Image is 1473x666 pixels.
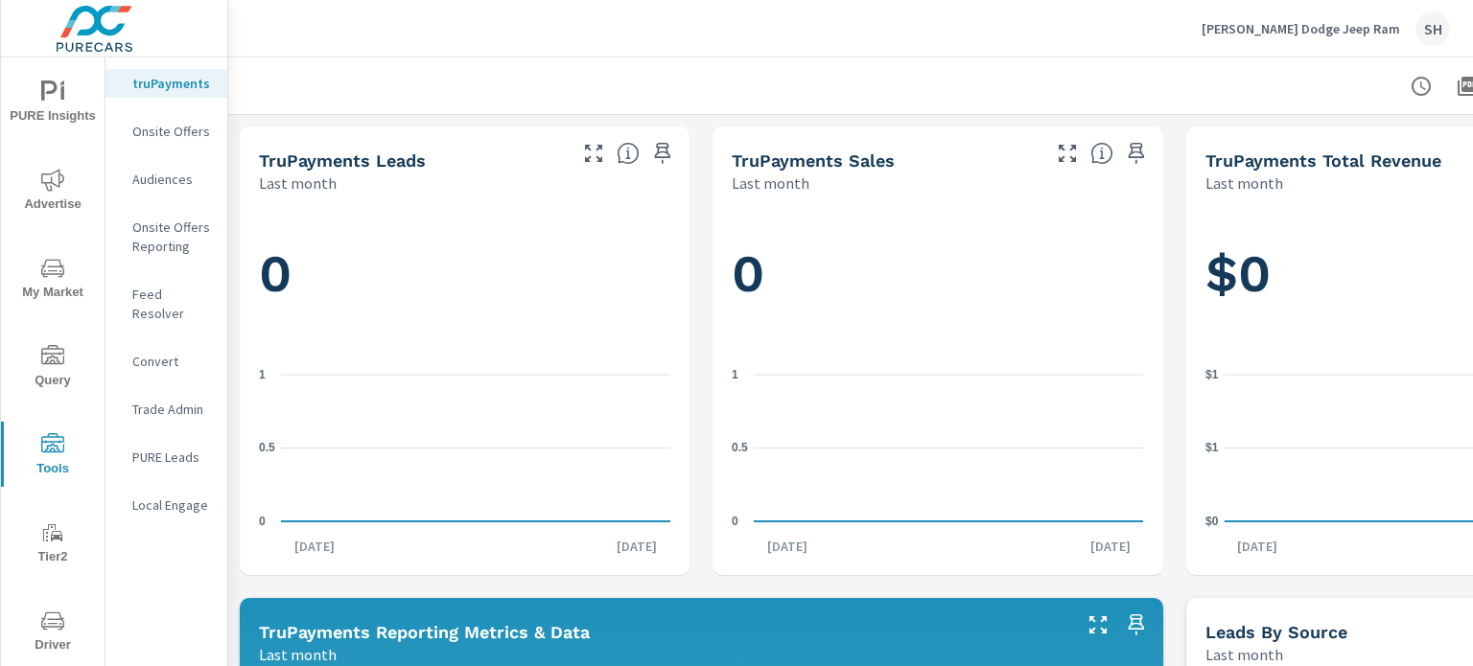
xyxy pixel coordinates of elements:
h5: truPayments Leads [259,150,426,171]
span: Query [7,345,99,392]
h5: truPayments Sales [732,150,895,171]
text: 0 [732,515,738,528]
p: [DATE] [1077,537,1144,556]
span: Driver [7,609,99,656]
div: Onsite Offers Reporting [105,213,227,261]
text: 1 [259,368,266,381]
text: 0.5 [259,441,275,454]
p: Last month [259,643,337,666]
h5: truPayments Total Revenue [1205,150,1441,171]
span: Tools [7,433,99,480]
p: Last month [1205,172,1283,195]
h1: 0 [259,241,670,307]
h5: truPayments Reporting Metrics & Data [259,622,590,642]
div: Convert [105,347,227,376]
p: PURE Leads [132,448,212,467]
text: $1 [1205,441,1219,454]
p: Audiences [132,170,212,189]
p: [DATE] [603,537,670,556]
text: 0.5 [732,441,748,454]
span: Save this to your personalized report [1121,609,1152,640]
span: Save this to your personalized report [647,138,678,169]
button: Make Fullscreen [1052,138,1083,169]
span: Advertise [7,169,99,216]
div: PURE Leads [105,443,227,471]
button: Make Fullscreen [1083,609,1113,640]
div: Onsite Offers [105,117,227,146]
h5: Leads By Source [1205,622,1347,642]
span: Number of sales matched to a truPayments lead. [Source: This data is sourced from the dealer's DM... [1090,142,1113,165]
div: Audiences [105,165,227,194]
button: Make Fullscreen [578,138,609,169]
p: Last month [1205,643,1283,666]
p: [DATE] [281,537,348,556]
p: Local Engage [132,495,212,515]
p: [PERSON_NAME] Dodge Jeep Ram [1202,20,1400,37]
p: Last month [259,172,337,195]
div: Trade Admin [105,395,227,424]
text: 1 [732,368,738,381]
span: The number of truPayments leads. [617,142,640,165]
p: Feed Resolver [132,285,212,323]
div: Local Engage [105,491,227,519]
p: [DATE] [754,537,821,556]
span: Tier2 [7,521,99,568]
p: Onsite Offers [132,122,212,141]
div: SH [1415,11,1450,46]
p: [DATE] [1224,537,1291,556]
text: $0 [1205,515,1219,528]
h1: 0 [732,241,1143,307]
p: truPayments [132,74,212,93]
text: $1 [1205,368,1219,381]
p: Convert [132,352,212,371]
text: 0 [259,515,266,528]
span: My Market [7,257,99,304]
p: Last month [732,172,809,195]
p: Trade Admin [132,400,212,419]
span: PURE Insights [7,80,99,127]
span: Save this to your personalized report [1121,138,1152,169]
p: Onsite Offers Reporting [132,218,212,256]
div: truPayments [105,69,227,98]
div: Feed Resolver [105,280,227,328]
